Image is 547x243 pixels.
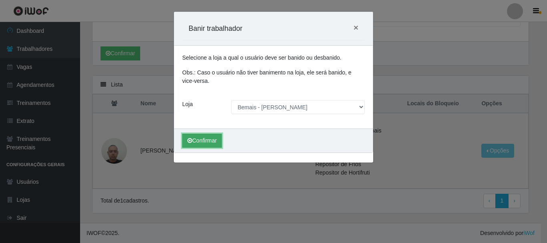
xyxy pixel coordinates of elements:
[354,23,358,32] span: ×
[189,23,242,34] h5: Banir trabalhador
[182,100,193,108] label: Loja
[182,54,365,62] p: Selecione a loja a qual o usuário deve ser banido ou desbanido.
[347,17,365,38] button: Close
[182,134,222,148] button: Confirmar
[182,68,365,85] p: Obs.: Caso o usuário não tiver banimento na loja, ele será banido, e vice-versa.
